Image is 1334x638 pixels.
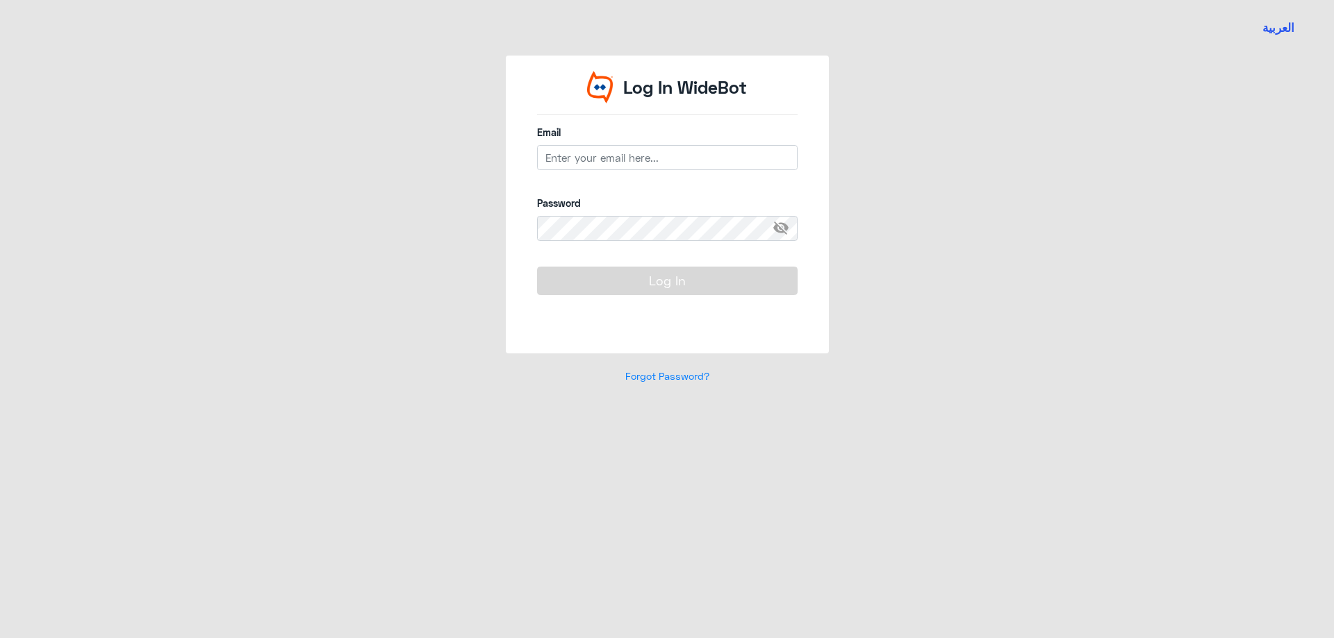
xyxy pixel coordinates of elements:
[537,145,798,170] input: Enter your email here...
[537,267,798,294] button: Log In
[587,71,614,103] img: Widebot Logo
[623,74,747,101] p: Log In WideBot
[1254,10,1303,45] a: Switch language
[625,370,709,382] a: Forgot Password?
[537,196,798,210] label: Password
[1262,19,1294,37] button: العربية
[773,216,798,241] span: visibility_off
[537,125,798,140] label: Email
